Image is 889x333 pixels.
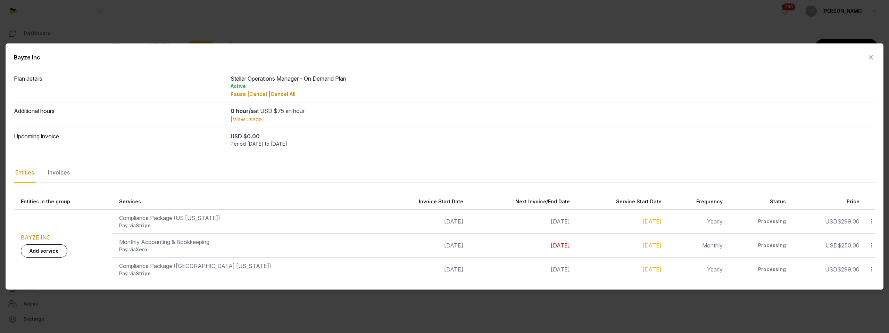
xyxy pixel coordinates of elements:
a: [DATE] [642,242,662,249]
div: USD $0.00 [231,132,875,140]
th: Status [727,194,790,210]
span: USD [825,266,837,273]
td: [DATE] [377,210,467,234]
div: Pay via [119,222,373,229]
span: Pause | [231,91,249,97]
div: Pay via [119,246,373,253]
th: Service Start Date [574,194,666,210]
span: USD [825,242,838,249]
td: Monthly [666,234,726,258]
span: [DATE] [551,218,570,225]
a: [View usage] [231,116,264,123]
th: Entities in the group [14,194,112,210]
span: $299.00 [837,218,859,225]
div: Pay via [119,270,373,277]
div: Stellar Operations Manager - On Demand Plan [231,74,875,98]
dt: Additional hours [14,107,225,123]
div: Invoices [47,163,71,183]
a: [DATE] [642,266,662,273]
a: Add service [21,244,67,258]
strong: 0 hour/s [231,107,254,114]
span: Xero [136,246,147,252]
span: Stripe [136,270,151,276]
div: Active [231,83,875,90]
th: Services [112,194,377,210]
span: Cancel All [271,91,296,97]
div: Compliance Package (US [US_STATE]) [119,214,373,222]
span: [DATE] [551,266,570,273]
span: [DATE] [551,242,570,249]
td: Yearly [666,258,726,282]
nav: Tabs [14,163,875,183]
div: Entities [14,163,35,183]
span: Cancel | [249,91,271,97]
th: Next Invoice/End Date [467,194,574,210]
div: Period [DATE] to [DATE] [231,140,875,147]
td: [DATE] [377,258,467,282]
div: Processing [734,218,786,225]
td: [DATE] [377,234,467,258]
td: Yearly [666,210,726,234]
dt: Upcoming invoice [14,132,225,147]
span: Stripe [136,222,151,228]
div: Compliance Package ([GEOGRAPHIC_DATA] [US_STATE]) [119,262,373,270]
th: Price [790,194,864,210]
div: Processing [734,242,786,249]
a: BAYZE INC. [21,234,52,241]
th: Invoice Start Date [377,194,467,210]
th: Frequency [666,194,726,210]
span: USD [825,218,837,225]
span: $250.00 [838,242,859,249]
div: Bayze Inc [14,53,40,62]
dt: Plan details [14,74,225,98]
div: at USD $75 an hour [231,107,875,115]
div: Processing [734,266,786,273]
div: Monthly Accounting & Bookkeeping [119,238,373,246]
a: [DATE] [642,218,662,225]
span: $299.00 [837,266,859,273]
